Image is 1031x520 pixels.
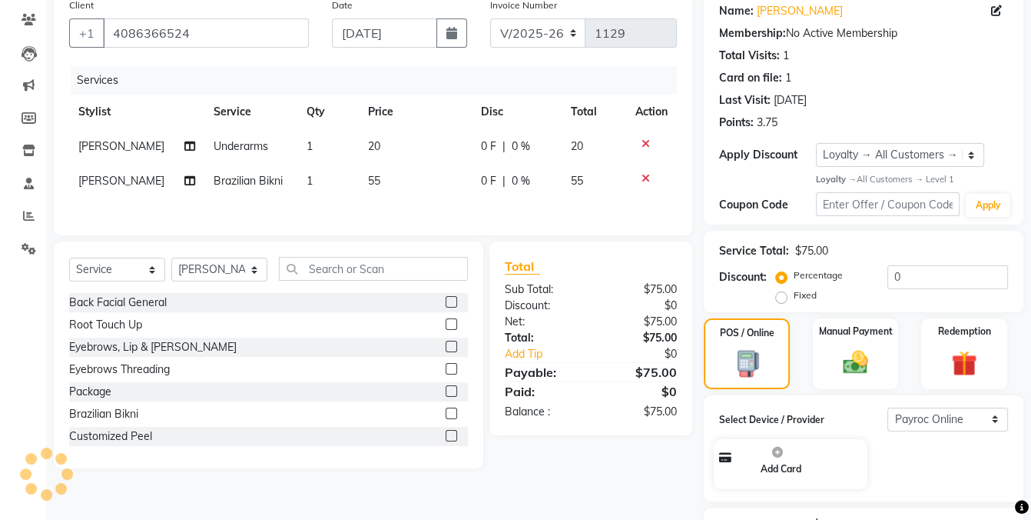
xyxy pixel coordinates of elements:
span: 55 [571,174,583,188]
a: [PERSON_NAME] [757,3,843,19]
div: Balance : [493,404,591,420]
div: $75.00 [591,314,688,330]
div: 1 [785,70,791,86]
div: Customized Peel [69,428,152,445]
div: Card on file: [719,70,782,86]
div: $75.00 [591,282,688,298]
div: No Active Membership [719,25,1008,42]
div: Sub Total: [493,282,591,298]
div: Points: [719,115,754,131]
div: Payable: [493,363,591,382]
th: Stylist [69,95,204,129]
span: 0 F [480,138,496,155]
label: Manual Payment [818,325,892,338]
div: 3.75 [757,115,777,131]
span: [PERSON_NAME] [78,139,164,153]
div: [DATE] [774,92,807,108]
button: +1 [69,18,104,48]
div: $0 [607,346,688,362]
span: Underarms [214,139,268,153]
div: 1 [783,48,789,64]
th: Total [562,95,626,129]
span: 0 F [480,173,496,189]
div: Back Facial General [69,295,167,311]
div: Apply Discount [719,147,815,163]
span: [PERSON_NAME] [78,174,164,188]
div: Discount: [719,269,767,285]
div: Eyebrows, Lip & [PERSON_NAME] [69,339,237,355]
a: Add Tip [493,346,607,362]
span: 20 [571,139,583,153]
input: Search or Scan [279,257,468,281]
div: Service Total: [719,243,789,259]
span: | [502,173,505,189]
label: Select Device / Provider [719,413,887,427]
div: Total: [493,330,591,346]
div: Paid: [493,382,591,401]
label: Percentage [794,268,843,282]
label: Redemption [937,325,990,338]
span: 1 [307,174,313,188]
th: Price [359,95,471,129]
input: Enter Offer / Coupon Code [816,192,960,216]
div: Last Visit: [719,92,771,108]
div: Total Visits: [719,48,780,64]
span: Brazilian Bikni [214,174,283,188]
th: Service [204,95,297,129]
span: 1 [307,139,313,153]
div: $0 [591,382,688,401]
div: $0 [591,298,688,314]
div: Package [69,384,111,400]
input: Search by Name/Mobile/Email/Code [103,18,309,48]
button: Apply [966,194,1009,217]
img: _gift.svg [943,348,985,379]
span: 0 % [511,138,529,155]
label: POS / Online [720,326,774,340]
span: | [502,138,505,155]
div: Services [71,66,688,95]
div: $75.00 [795,243,828,259]
div: Coupon Code [719,197,815,213]
img: _pos-terminal.svg [728,349,767,378]
div: Brazilian Bikni [69,406,138,422]
span: 55 [368,174,380,188]
div: $75.00 [591,330,688,346]
img: _cash.svg [835,348,877,377]
div: $75.00 [591,404,688,420]
label: Fixed [794,288,817,302]
strong: Loyalty → [816,174,857,185]
div: Name: [719,3,754,19]
p: Add Card [761,462,801,476]
div: Net: [493,314,591,330]
div: Membership: [719,25,786,42]
th: Action [626,95,677,129]
span: 20 [368,139,380,153]
div: All Customers → Level 1 [816,173,1008,186]
div: Root Touch Up [69,317,142,333]
th: Disc [471,95,562,129]
th: Qty [297,95,359,129]
span: Total [505,258,540,275]
div: $75.00 [591,363,688,382]
span: 0 % [511,173,529,189]
div: Eyebrows Threading [69,362,170,378]
div: Discount: [493,298,591,314]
